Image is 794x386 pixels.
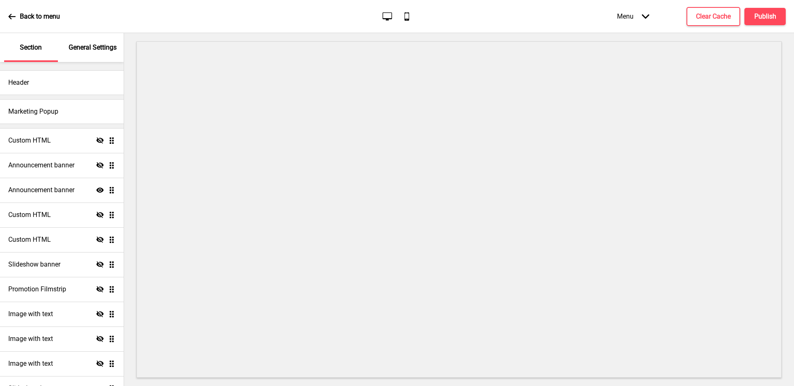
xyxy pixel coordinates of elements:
[8,359,53,368] h4: Image with text
[754,12,776,21] h4: Publish
[20,12,60,21] p: Back to menu
[696,12,731,21] h4: Clear Cache
[8,78,29,87] h4: Header
[8,310,53,319] h4: Image with text
[8,235,51,244] h4: Custom HTML
[8,186,74,195] h4: Announcement banner
[744,8,786,25] button: Publish
[8,334,53,343] h4: Image with text
[8,285,66,294] h4: Promotion Filmstrip
[8,107,58,116] h4: Marketing Popup
[8,5,60,28] a: Back to menu
[69,43,117,52] p: General Settings
[8,210,51,219] h4: Custom HTML
[8,136,51,145] h4: Custom HTML
[20,43,42,52] p: Section
[8,260,60,269] h4: Slideshow banner
[686,7,740,26] button: Clear Cache
[609,4,658,29] div: Menu
[8,161,74,170] h4: Announcement banner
